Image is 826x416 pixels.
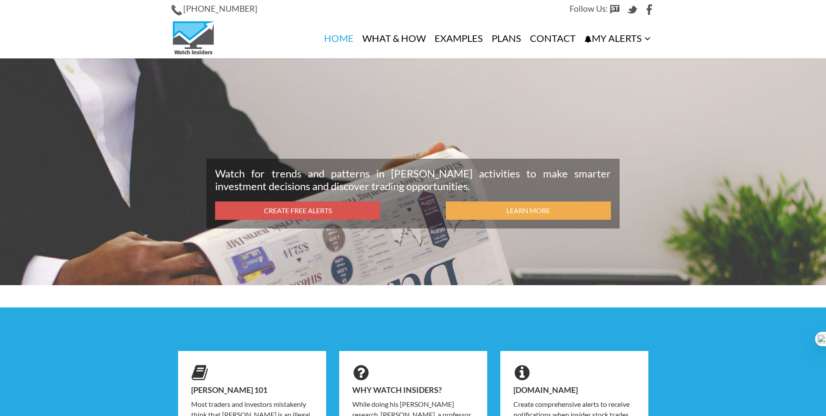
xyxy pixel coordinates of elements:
img: Facebook [644,4,655,15]
span: [PHONE_NUMBER] [183,3,257,14]
a: Examples [430,19,487,58]
img: Twitter [627,4,637,15]
h4: [DOMAIN_NAME] [513,386,635,395]
a: My Alerts [580,19,655,58]
a: Contact [526,19,580,58]
h4: [PERSON_NAME] 101 [191,386,313,395]
a: Home [320,19,358,58]
span: Follow Us: [570,3,608,14]
h4: Why Watch Insiders? [352,386,474,395]
a: Plans [487,19,526,58]
img: StockTwits [610,4,620,15]
img: Phone [172,5,182,15]
a: Create Free Alerts [215,201,380,220]
p: Watch for trends and patterns in [PERSON_NAME] activities to make smarter investment decisions an... [215,167,611,193]
a: Learn More [446,201,611,220]
a: What & How [358,19,430,58]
